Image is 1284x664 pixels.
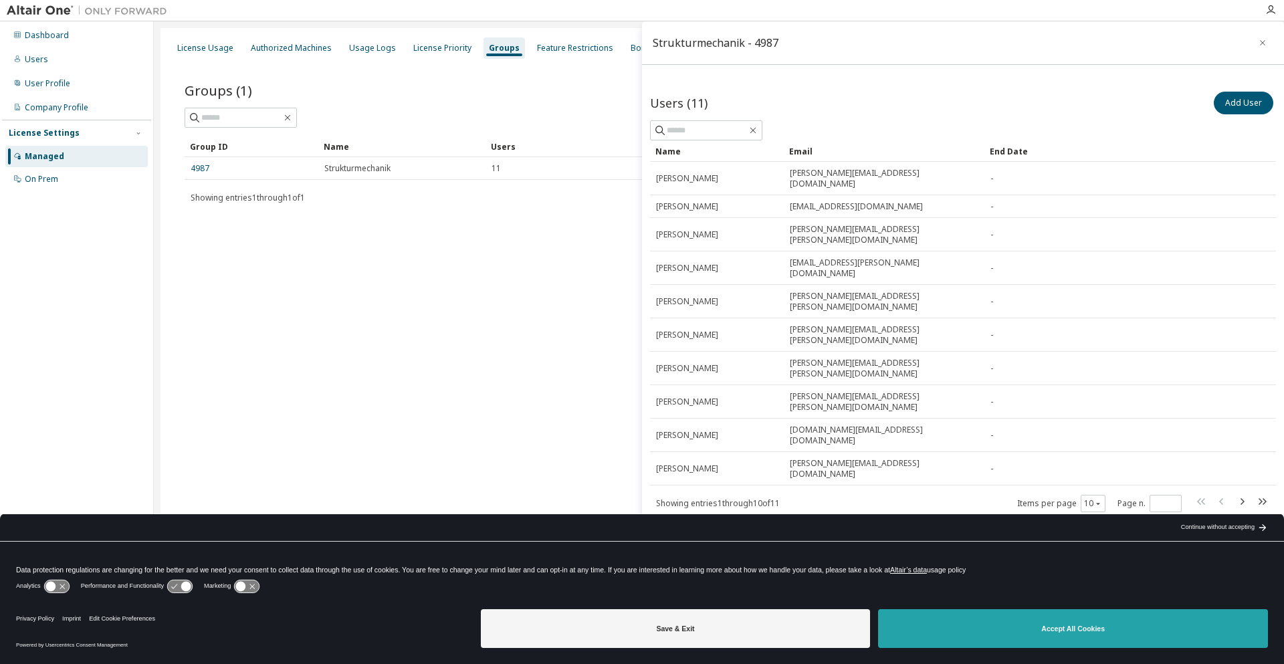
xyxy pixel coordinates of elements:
[413,43,471,53] div: License Priority
[790,324,978,346] span: [PERSON_NAME][EMAIL_ADDRESS][PERSON_NAME][DOMAIN_NAME]
[656,173,718,184] span: [PERSON_NAME]
[990,201,993,212] span: -
[537,43,613,53] div: Feature Restrictions
[790,168,978,189] span: [PERSON_NAME][EMAIL_ADDRESS][DOMAIN_NAME]
[25,102,88,113] div: Company Profile
[650,95,708,111] span: Users (11)
[656,263,718,273] span: [PERSON_NAME]
[655,140,778,162] div: Name
[990,463,993,474] span: -
[349,43,396,53] div: Usage Logs
[631,43,693,53] div: Borrow Settings
[990,229,993,240] span: -
[9,128,80,138] div: License Settings
[191,192,305,203] span: Showing entries 1 through 1 of 1
[656,201,718,212] span: [PERSON_NAME]
[1214,92,1273,114] button: Add User
[790,201,923,212] span: [EMAIL_ADDRESS][DOMAIN_NAME]
[656,463,718,474] span: [PERSON_NAME]
[489,43,520,53] div: Groups
[790,425,978,446] span: [DOMAIN_NAME][EMAIL_ADDRESS][DOMAIN_NAME]
[653,37,778,48] div: Strukturmechanik - 4987
[789,140,979,162] div: Email
[324,163,391,174] span: Strukturmechanik
[25,54,48,65] div: Users
[492,163,501,174] span: 11
[990,363,993,374] span: -
[790,391,978,413] span: [PERSON_NAME][EMAIL_ADDRESS][PERSON_NAME][DOMAIN_NAME]
[25,174,58,185] div: On Prem
[790,257,978,279] span: [EMAIL_ADDRESS][PERSON_NAME][DOMAIN_NAME]
[656,330,718,340] span: [PERSON_NAME]
[990,263,993,273] span: -
[656,229,718,240] span: [PERSON_NAME]
[1084,498,1102,509] button: 10
[990,140,1239,162] div: End Date
[990,173,993,184] span: -
[25,78,70,89] div: User Profile
[251,43,332,53] div: Authorized Machines
[25,30,69,41] div: Dashboard
[656,397,718,407] span: [PERSON_NAME]
[790,458,978,479] span: [PERSON_NAME][EMAIL_ADDRESS][DOMAIN_NAME]
[190,136,313,157] div: Group ID
[790,358,978,379] span: [PERSON_NAME][EMAIL_ADDRESS][PERSON_NAME][DOMAIN_NAME]
[656,430,718,441] span: [PERSON_NAME]
[25,151,64,162] div: Managed
[7,4,174,17] img: Altair One
[491,136,1216,157] div: Users
[185,81,252,100] span: Groups (1)
[990,296,993,307] span: -
[656,363,718,374] span: [PERSON_NAME]
[324,136,480,157] div: Name
[990,330,993,340] span: -
[656,497,780,509] span: Showing entries 1 through 10 of 11
[1117,495,1182,512] span: Page n.
[656,296,718,307] span: [PERSON_NAME]
[990,397,993,407] span: -
[177,43,233,53] div: License Usage
[1017,495,1105,512] span: Items per page
[990,430,993,441] span: -
[191,163,209,174] a: 4987
[790,291,978,312] span: [PERSON_NAME][EMAIL_ADDRESS][PERSON_NAME][DOMAIN_NAME]
[790,224,978,245] span: [PERSON_NAME][EMAIL_ADDRESS][PERSON_NAME][DOMAIN_NAME]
